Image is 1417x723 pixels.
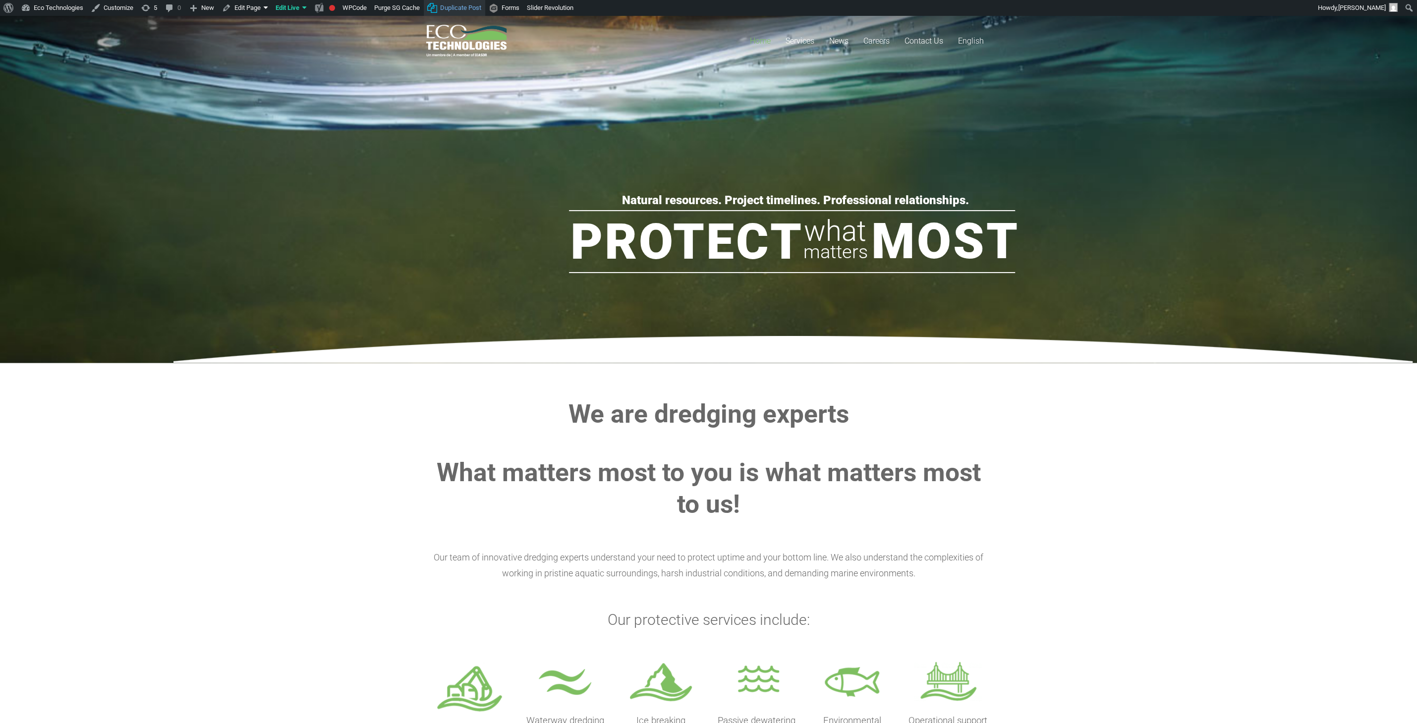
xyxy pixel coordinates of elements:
span: Services [786,36,814,46]
rs-layer: Most [871,217,1020,266]
span: English [958,36,984,46]
strong: What matters most to you is what matters most to us! [437,457,981,519]
rs-layer: matters [803,237,868,266]
a: Contact Us [897,16,951,66]
span: Slider Revolution [527,4,573,11]
strong: We are dredging experts [568,399,849,429]
rs-layer: Natural resources. Project timelines. Professional relationships. [622,195,969,206]
h3: Our protective services include: [426,611,991,629]
p: Our team of innovative dredging experts understand your need to protect uptime and your bottom li... [426,550,991,581]
img: hero-crescent.png [173,336,1413,363]
span: News [829,36,849,46]
a: News [822,16,856,66]
span: Home [750,36,771,46]
rs-layer: Protect [570,217,803,267]
a: English [951,16,991,66]
a: Home [742,16,778,66]
a: Careers [856,16,897,66]
a: logo_EcoTech_ASDR_RGB [426,25,507,57]
rs-layer: what [804,217,866,245]
span: Careers [863,36,890,46]
span: Contact Us [905,36,943,46]
span: [PERSON_NAME] [1338,4,1386,11]
div: Needs improvement [329,5,335,11]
